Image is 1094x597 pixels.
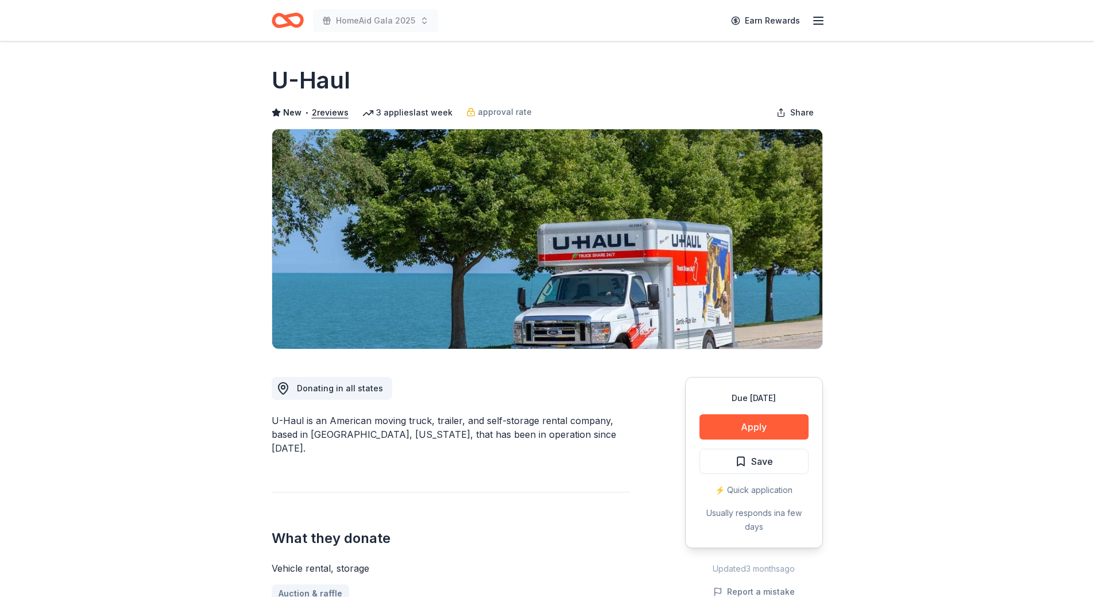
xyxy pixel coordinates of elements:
img: Image for U-Haul [272,129,822,349]
a: Earn Rewards [724,10,807,31]
button: Share [767,101,823,124]
div: ⚡️ Quick application [699,483,809,497]
div: Usually responds in a few days [699,506,809,534]
button: 2reviews [312,106,349,120]
div: Vehicle rental, storage [272,561,630,575]
div: Due [DATE] [699,391,809,405]
div: 3 applies last week [362,106,453,120]
span: HomeAid Gala 2025 [336,14,415,28]
button: Apply [699,414,809,440]
span: approval rate [478,105,532,119]
button: HomeAid Gala 2025 [313,9,438,32]
div: Updated 3 months ago [685,562,823,576]
span: New [283,106,301,120]
button: Save [699,449,809,474]
a: approval rate [466,105,532,119]
h2: What they donate [272,529,630,548]
span: • [304,108,308,117]
span: Share [790,106,814,120]
h1: U-Haul [272,64,350,97]
div: U-Haul is an American moving truck, trailer, and self-storage rental company, based in [GEOGRAPHI... [272,414,630,455]
span: Donating in all states [297,383,383,393]
a: Home [272,7,304,34]
span: Save [751,454,773,469]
